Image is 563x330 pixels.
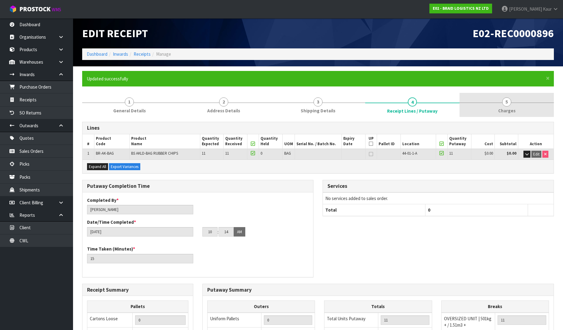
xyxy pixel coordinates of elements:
[495,134,518,149] th: Subtotal
[202,151,205,156] span: 11
[87,301,188,313] th: Pallets
[96,151,114,156] span: BR-AK-BAG
[428,207,430,213] span: 0
[441,301,549,313] th: Breaks
[208,313,261,328] td: Uniform Pallets
[208,301,315,313] th: Outers
[377,134,400,149] th: Pallet ID
[543,6,552,12] span: Kaur
[301,107,335,114] span: Shipping Details
[82,134,94,149] th: #
[87,125,549,131] h3: Lines
[87,51,107,57] a: Dashboard
[113,107,146,114] span: General Details
[449,151,453,156] span: 11
[87,197,119,203] label: Completed By
[433,6,489,11] strong: E02 - BRAID LOGISTICS NZ LTD
[82,26,148,40] span: Edit Receipt
[87,313,133,328] td: Cartons Loose
[9,5,17,13] img: cube-alt.png
[533,152,540,157] span: Edit
[400,134,436,149] th: Location
[87,227,193,237] input: Date/Time completed
[52,7,61,12] small: WMS
[295,134,342,149] th: Serial No. / Batch No.
[473,26,554,40] span: E02-REC0000896
[207,107,240,114] span: Address Details
[87,183,309,189] h3: Putaway Completion Time
[509,6,542,12] span: [PERSON_NAME]
[202,227,218,237] input: HH
[324,313,378,328] td: Total Units Putaway
[87,163,108,170] button: Expand All
[531,151,541,158] button: Edit
[498,107,516,114] span: Charges
[156,51,171,57] span: Manage
[259,134,282,149] th: Quantity Held
[284,151,291,156] span: BAG
[94,134,130,149] th: Product Code
[225,151,229,156] span: 11
[219,97,228,107] span: 2
[342,134,365,149] th: Expiry Date
[87,151,89,156] span: 1
[365,134,377,149] th: UP
[135,315,186,325] input: Manual
[313,97,323,107] span: 3
[502,97,511,107] span: 5
[87,254,193,263] input: Time Taken
[471,134,495,149] th: Cost
[109,163,140,170] button: Export Variances
[484,151,493,156] span: $0.00
[219,227,234,237] input: MM
[282,134,295,149] th: UOM
[87,246,135,252] label: Time Taken (Minutes)
[113,51,128,57] a: Inwards
[134,51,151,57] a: Receipts
[448,134,471,149] th: Quantity Putaway
[125,97,134,107] span: 1
[324,301,432,313] th: Totals
[200,134,223,149] th: Quantity Expected
[89,164,106,169] span: Expand All
[429,4,492,13] a: E02 - BRAID LOGISTICS NZ LTD
[387,108,438,114] span: Receipt Lines / Putaway
[327,183,549,189] h3: Services
[87,76,128,82] span: Updated successfully
[323,204,425,216] th: Total
[444,316,491,328] span: OVERSIZED UNIT | 501kg + / 1.51m3 +
[87,219,136,225] label: Date/Time Completed
[87,287,188,293] h3: Receipt Summary
[207,287,549,293] h3: Putaway Summary
[264,315,313,325] input: UNIFORM P LINES
[131,151,178,156] span: BS AKLD-BAG RUBBER CHIPS
[19,5,51,13] span: ProStock
[261,151,262,156] span: 0
[130,134,200,149] th: Product Name
[518,134,554,149] th: Action
[218,227,219,237] td: :
[224,134,247,149] th: Quantity Received
[234,227,245,237] button: AM
[408,97,417,107] span: 4
[546,74,550,82] span: ×
[323,192,554,204] td: No services added to sales order.
[402,151,417,156] span: 44-01-1-A
[507,151,516,156] strong: $0.00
